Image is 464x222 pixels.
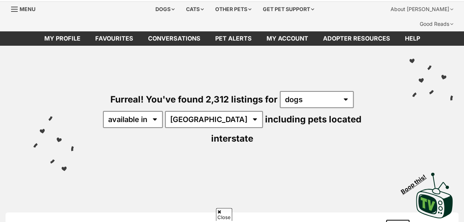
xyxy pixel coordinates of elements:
[211,114,361,144] span: including pets located interstate
[110,94,278,105] span: Furreal! You've found 2,312 listings for
[11,2,41,15] a: Menu
[398,31,427,46] a: Help
[415,17,458,31] div: Good Reads
[259,31,316,46] a: My account
[20,6,35,12] span: Menu
[141,31,208,46] a: conversations
[258,2,319,17] div: Get pet support
[88,31,141,46] a: Favourites
[316,31,398,46] a: Adopter resources
[150,2,180,17] div: Dogs
[208,31,259,46] a: Pet alerts
[210,2,257,17] div: Other pets
[216,208,232,221] span: Close
[181,2,209,17] div: Cats
[416,173,453,218] img: PetRescue TV logo
[416,166,453,220] a: Boop this!
[37,31,88,46] a: My profile
[399,169,433,195] span: Boop this!
[385,2,458,17] div: About [PERSON_NAME]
